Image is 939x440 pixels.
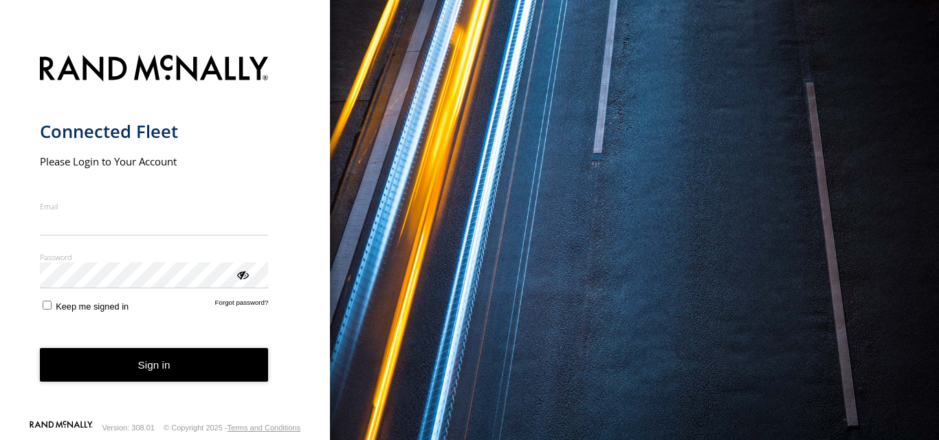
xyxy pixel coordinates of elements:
[40,252,269,262] label: Password
[215,299,269,312] a: Forgot password?
[40,348,269,382] button: Sign in
[228,424,300,432] a: Terms and Conditions
[40,201,269,211] label: Email
[56,301,129,312] span: Keep me signed in
[235,267,249,281] div: ViewPassword
[40,120,269,143] h1: Connected Fleet
[40,154,269,168] h2: Please Login to Your Account
[40,47,291,419] form: main
[164,424,300,432] div: © Copyright 2025 -
[30,421,93,435] a: Visit our Website
[102,424,155,432] div: Version: 308.01
[40,52,269,87] img: Rand McNally
[43,301,52,310] input: Keep me signed in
